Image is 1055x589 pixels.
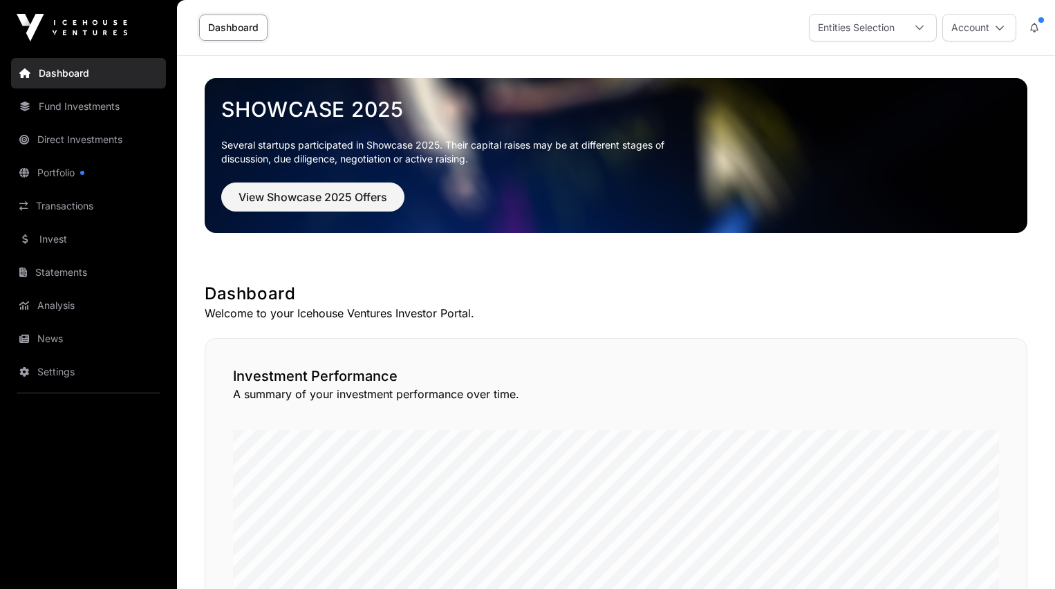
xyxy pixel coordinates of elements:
p: Several startups participated in Showcase 2025. Their capital raises may be at different stages o... [221,138,686,166]
button: Account [942,14,1016,41]
a: Portfolio [11,158,166,188]
button: View Showcase 2025 Offers [221,183,404,212]
img: Showcase 2025 [205,78,1027,233]
a: Analysis [11,290,166,321]
a: Direct Investments [11,124,166,155]
h1: Dashboard [205,283,1027,305]
img: Icehouse Ventures Logo [17,14,127,41]
a: Showcase 2025 [221,97,1011,122]
span: View Showcase 2025 Offers [239,189,387,205]
div: Entities Selection [810,15,903,41]
a: Statements [11,257,166,288]
a: Dashboard [199,15,268,41]
a: Transactions [11,191,166,221]
a: News [11,324,166,354]
h2: Investment Performance [233,366,999,386]
a: Invest [11,224,166,254]
a: View Showcase 2025 Offers [221,196,404,210]
a: Settings [11,357,166,387]
p: A summary of your investment performance over time. [233,386,999,402]
a: Dashboard [11,58,166,88]
p: Welcome to your Icehouse Ventures Investor Portal. [205,305,1027,321]
a: Fund Investments [11,91,166,122]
